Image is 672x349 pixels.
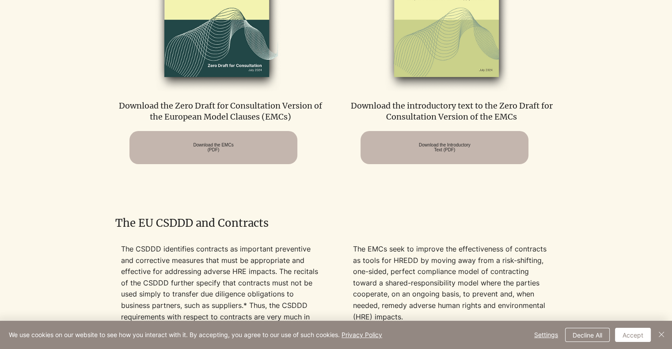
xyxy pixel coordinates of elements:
button: Accept [615,328,651,342]
span: Download the EMCs (PDF) [193,143,233,152]
span: Download the Introductory Text (PDF) [419,143,471,152]
img: Close [656,329,667,340]
button: Close [656,328,667,342]
p: The CSDDD identifies contracts as important preventive and corrective measures that must be appro... [121,244,319,334]
p: Download the introductory text to the Zero Draft for Consultation Version of the EMCs [347,100,557,122]
span: Settings [534,328,558,341]
a: Download the Introductory Text (PDF) [361,131,528,164]
button: Decline All [565,328,610,342]
a: Privacy Policy [342,331,382,338]
p: The EMCs seek to improve the effectiveness of contracts as tools for HREDD by moving away from a ... [353,244,551,323]
a: Download the EMCs (PDF) [129,131,297,164]
span: We use cookies on our website to see how you interact with it. By accepting, you agree to our use... [9,331,382,339]
p: Download the Zero Draft for Consultation Version of the European Model Clauses (EMCs) [116,100,326,122]
h2: The EU CSDDD and Contracts [115,216,557,231]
